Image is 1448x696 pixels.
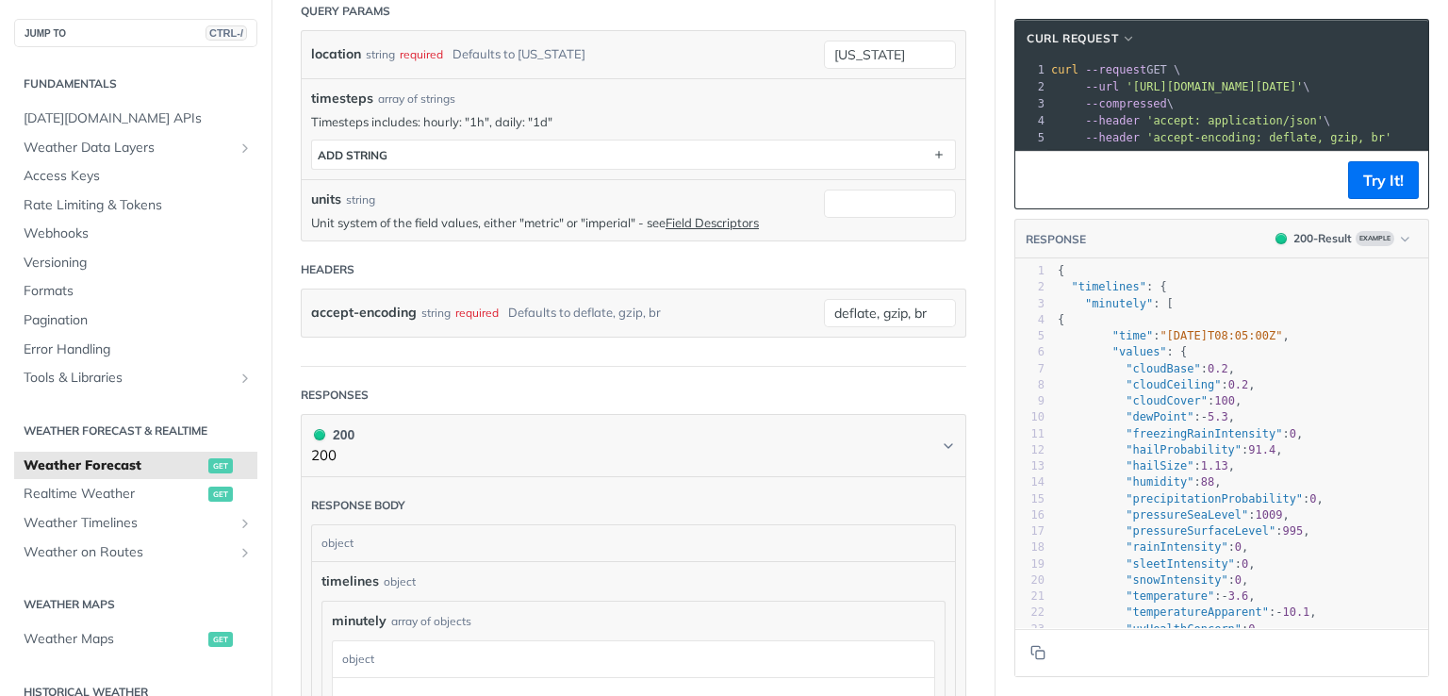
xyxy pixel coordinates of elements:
[1015,328,1045,344] div: 5
[14,625,257,654] a: Weather Mapsget
[14,75,257,92] h2: Fundamentals
[1015,539,1045,555] div: 18
[1015,409,1045,425] div: 10
[1282,605,1309,619] span: 10.1
[206,25,247,41] span: CTRL-/
[1275,605,1282,619] span: -
[24,514,233,533] span: Weather Timelines
[1201,459,1228,472] span: 1.13
[14,336,257,364] a: Error Handling
[1126,589,1214,603] span: "temperature"
[1126,605,1269,619] span: "temperatureApparent"
[384,573,416,590] div: object
[1058,378,1256,391] span: : ,
[14,162,257,191] a: Access Keys
[1085,297,1153,310] span: "minutely"
[24,543,233,562] span: Weather on Routes
[1015,344,1045,360] div: 6
[1126,573,1227,587] span: "snowIntensity"
[508,299,661,326] div: Defaults to deflate, gzip, br
[1201,475,1214,489] span: 88
[24,485,204,504] span: Realtime Weather
[1025,638,1051,667] button: Copy to clipboard
[24,254,253,273] span: Versioning
[1015,621,1045,638] div: 23
[311,299,417,326] label: accept-encoding
[1015,393,1045,409] div: 9
[311,89,373,108] span: timesteps
[311,497,405,514] div: Response body
[1020,29,1143,48] button: cURL Request
[1126,622,1242,636] span: "uvHealthConcern"
[318,148,387,162] div: ADD string
[666,215,759,230] a: Field Descriptors
[1015,572,1045,588] div: 20
[238,141,253,156] button: Show subpages for Weather Data Layers
[1085,63,1146,76] span: --request
[14,539,257,567] a: Weather on RoutesShow subpages for Weather on Routes
[1058,459,1235,472] span: : ,
[1015,296,1045,312] div: 3
[455,299,499,326] div: required
[400,41,443,68] div: required
[1015,523,1045,539] div: 17
[1242,557,1248,571] span: 0
[1015,442,1045,458] div: 12
[1248,622,1255,636] span: 0
[1201,410,1208,423] span: -
[208,458,233,473] span: get
[1051,80,1310,93] span: \
[1015,605,1045,621] div: 22
[1015,458,1045,474] div: 13
[14,509,257,538] a: Weather TimelinesShow subpages for Weather Timelines
[1058,622,1262,636] span: : ,
[1051,114,1330,127] span: \
[1293,230,1352,247] div: 200 - Result
[1085,114,1140,127] span: --header
[1126,362,1200,375] span: "cloudBase"
[14,277,257,306] a: Formats
[208,632,233,647] span: get
[1058,475,1222,489] span: : ,
[1015,279,1045,295] div: 2
[1025,166,1051,194] button: Copy to clipboard
[1112,345,1167,358] span: "values"
[421,299,451,326] div: string
[238,545,253,560] button: Show subpages for Weather on Routes
[14,191,257,220] a: Rate Limiting & Tokens
[378,91,455,108] div: array of strings
[301,3,390,20] div: Query Params
[1309,492,1316,505] span: 0
[24,630,204,649] span: Weather Maps
[321,572,379,591] span: timelines
[1015,491,1045,507] div: 15
[311,424,956,467] button: 200 200200
[24,369,233,388] span: Tools & Libraries
[366,41,395,68] div: string
[1275,233,1287,244] span: 200
[1348,161,1419,199] button: Try It!
[1015,507,1045,523] div: 16
[1058,313,1064,326] span: {
[332,611,387,631] span: minutely
[941,439,956,454] svg: Chevron
[311,424,354,445] div: 200
[1256,508,1283,522] span: 1009
[1228,378,1249,391] span: 0.2
[1208,362,1228,375] span: 0.2
[1058,492,1324,505] span: : ,
[1015,474,1045,490] div: 14
[1015,78,1047,95] div: 2
[1015,95,1047,112] div: 3
[1058,605,1317,619] span: : ,
[1126,80,1303,93] span: '[URL][DOMAIN_NAME][DATE]'
[1282,524,1303,538] span: 995
[14,596,257,613] h2: Weather Maps
[1058,573,1248,587] span: : ,
[1058,394,1242,407] span: : ,
[1085,97,1167,110] span: --compressed
[1058,427,1303,440] span: : ,
[208,487,233,502] span: get
[333,641,930,677] div: object
[1015,588,1045,605] div: 21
